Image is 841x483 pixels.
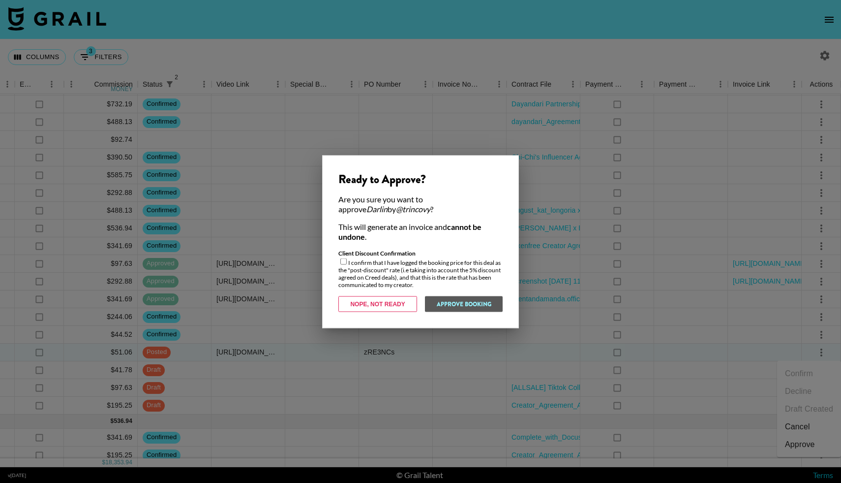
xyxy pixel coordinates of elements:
[338,222,503,241] div: This will generate an invoice and .
[338,249,416,257] strong: Client Discount Confirmation
[366,204,388,213] em: Darlin
[338,194,503,214] div: Are you sure you want to approve by ?
[425,296,503,312] button: Approve Booking
[396,204,430,213] em: @ trincovy
[338,296,417,312] button: Nope, Not Ready
[338,249,503,288] div: I confirm that I have logged the booking price for this deal as the "post-discount" rate (i.e tak...
[338,171,503,186] div: Ready to Approve?
[338,222,481,241] strong: cannot be undone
